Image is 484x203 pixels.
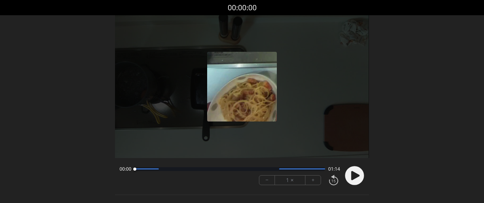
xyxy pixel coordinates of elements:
[207,52,277,121] img: ポスター画像
[286,176,294,184] font: 1 ×
[328,166,340,172] span: 01:14
[311,176,315,184] font: +
[228,2,257,13] font: 00:00:00
[259,176,275,185] button: −
[305,176,321,185] button: +
[265,176,268,184] font: −
[120,166,131,172] span: 00:00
